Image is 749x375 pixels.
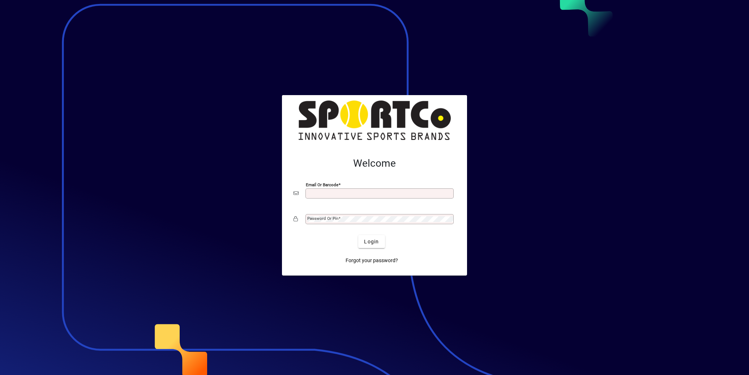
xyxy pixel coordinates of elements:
span: Login [364,238,379,246]
span: Forgot your password? [346,257,398,264]
mat-label: Password or Pin [307,216,338,221]
h2: Welcome [294,157,455,170]
button: Login [358,235,385,248]
mat-label: Email or Barcode [306,182,338,187]
a: Forgot your password? [343,254,401,267]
